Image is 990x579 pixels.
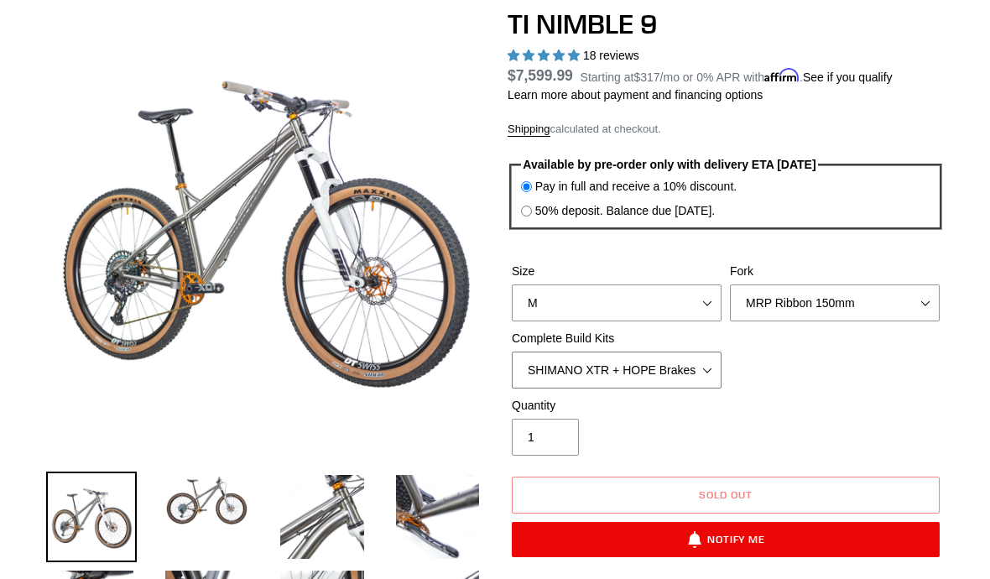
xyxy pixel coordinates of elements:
[583,50,639,63] span: 18 reviews
[512,263,722,281] label: Size
[277,472,367,563] img: Load image into Gallery viewer, TI NIMBLE 9
[46,472,137,563] img: Load image into Gallery viewer, TI NIMBLE 9
[764,69,800,83] span: Affirm
[535,203,716,221] label: 50% deposit. Balance due [DATE].
[508,68,573,85] span: $7,599.99
[699,489,753,502] span: Sold out
[535,179,737,196] label: Pay in full and receive a 10% discount.
[633,71,659,85] span: $317
[512,523,940,558] button: Notify Me
[162,472,253,530] img: Load image into Gallery viewer, TI NIMBLE 9
[508,9,944,41] h1: TI NIMBLE 9
[508,50,583,63] span: 4.89 stars
[581,65,893,87] p: Starting at /mo or 0% APR with .
[730,263,940,281] label: Fork
[521,157,819,175] legend: Available by pre-order only with delivery ETA [DATE]
[803,71,893,85] a: See if you qualify - Learn more about Affirm Financing (opens in modal)
[508,89,763,102] a: Learn more about payment and financing options
[508,123,550,138] a: Shipping
[512,398,722,415] label: Quantity
[512,477,940,514] button: Sold out
[512,331,722,348] label: Complete Build Kits
[393,472,483,563] img: Load image into Gallery viewer, TI NIMBLE 9
[508,122,944,138] div: calculated at checkout.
